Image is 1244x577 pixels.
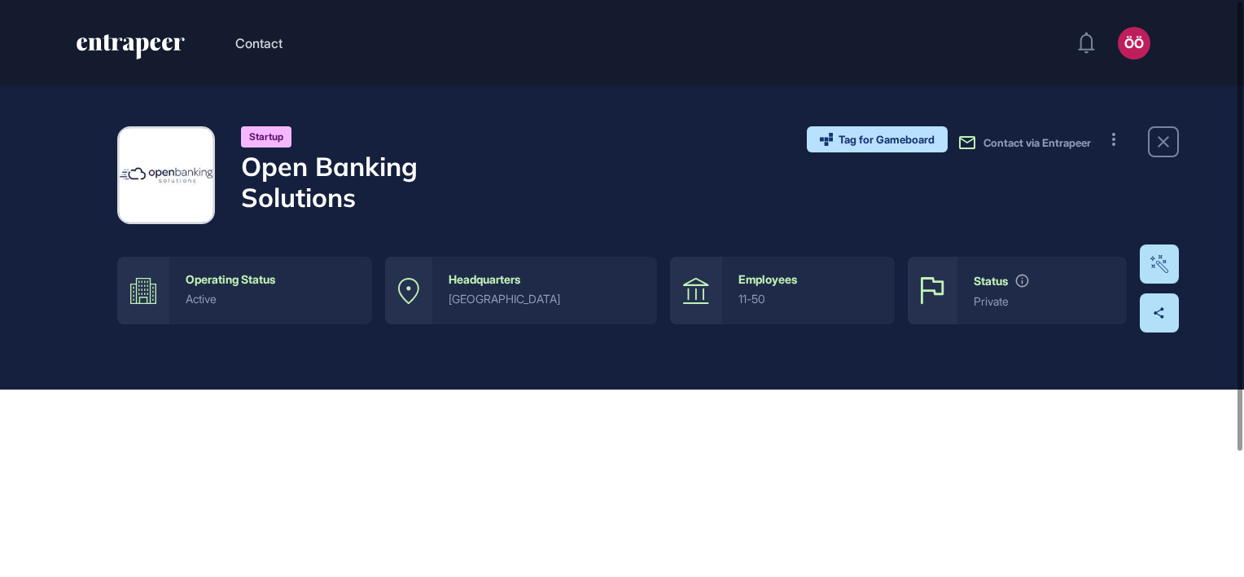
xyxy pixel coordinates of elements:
[738,293,878,306] div: 11-50
[186,273,275,286] div: Operating Status
[957,133,1091,152] button: Contact via Entrapeer
[839,134,935,145] span: Tag for Gameboard
[120,129,212,222] img: Open Banking Solutions-logo
[983,136,1091,149] span: Contact via Entrapeer
[241,151,518,214] h4: Open Banking Solutions
[235,33,283,54] button: Contact
[974,275,1008,288] div: Status
[1118,27,1150,59] button: ÖÖ
[75,34,186,65] a: entrapeer-logo
[449,273,520,286] div: Headquarters
[974,295,1110,308] div: private
[186,293,356,306] div: active
[449,293,641,306] div: [GEOGRAPHIC_DATA]
[241,126,291,148] div: Startup
[738,273,797,286] div: Employees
